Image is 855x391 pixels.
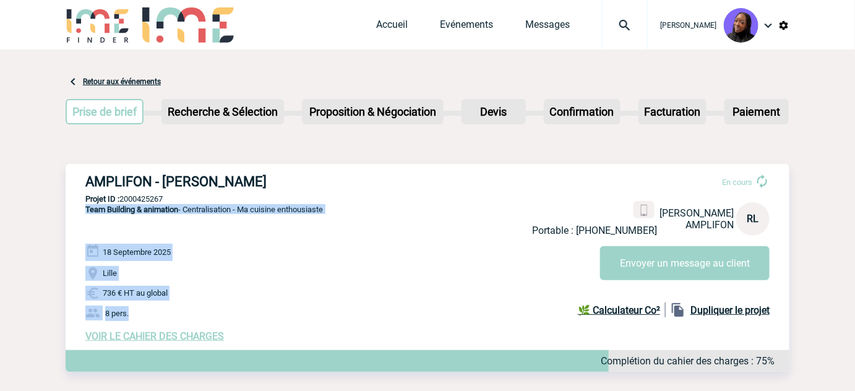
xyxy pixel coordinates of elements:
[671,303,685,317] img: file_copy-black-24dp.png
[440,19,493,36] a: Evénements
[85,205,178,214] span: Team Building & animation
[685,219,734,231] span: AMPLIFON
[660,21,716,30] span: [PERSON_NAME]
[545,100,619,123] p: Confirmation
[660,207,734,219] span: [PERSON_NAME]
[578,303,666,317] a: 🌿 Calculateur Co²
[67,100,142,123] p: Prise de brief
[722,178,752,187] span: En cours
[578,304,660,316] b: 🌿 Calculateur Co²
[463,100,525,123] p: Devis
[103,289,168,298] span: 736 € HT au global
[690,304,770,316] b: Dupliquer le projet
[376,19,408,36] a: Accueil
[105,309,129,318] span: 8 pers.
[726,100,788,123] p: Paiement
[532,225,657,236] p: Portable : [PHONE_NUMBER]
[85,174,457,189] h3: AMPLIFON - [PERSON_NAME]
[66,194,789,204] p: 2000425267
[724,8,758,43] img: 131349-0.png
[85,194,119,204] b: Projet ID :
[163,100,283,123] p: Recherche & Sélection
[303,100,442,123] p: Proposition & Négociation
[640,100,706,123] p: Facturation
[103,269,117,278] span: Lille
[85,330,224,342] a: VOIR LE CAHIER DES CHARGES
[600,246,770,280] button: Envoyer un message au client
[83,77,161,86] a: Retour aux événements
[525,19,570,36] a: Messages
[747,213,759,225] span: RL
[85,205,323,214] span: - Centralisation - Ma cuisine enthousiaste
[638,205,650,216] img: portable.png
[103,247,171,257] span: 18 Septembre 2025
[66,7,130,43] img: IME-Finder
